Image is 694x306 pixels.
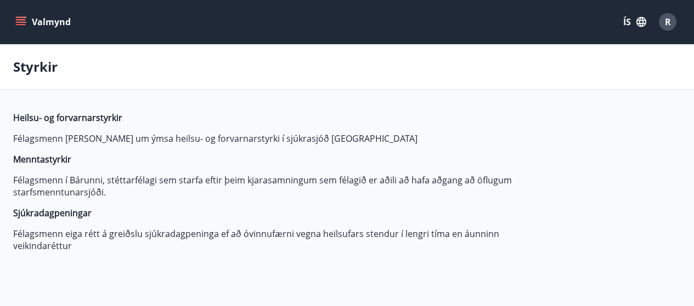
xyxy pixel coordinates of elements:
[13,207,92,219] strong: Sjúkradagpeningar
[13,228,531,252] p: Félagsmenn eiga rétt á greiðslu sjúkradagpeninga ef að óvinnufærni vegna heilsufars stendur í len...
[654,9,681,35] button: R
[13,57,58,76] p: Styrkir
[13,174,531,198] p: Félagsmenn í Bárunni, stéttarfélagi sem starfa eftir þeim kjarasamningum sem félagið er aðili að ...
[13,112,122,124] strong: Heilsu- og forvarnarstyrkir
[617,12,652,32] button: ÍS
[665,16,671,28] span: R
[13,153,71,165] strong: Menntastyrkir
[13,132,531,145] p: Félagsmenn [PERSON_NAME] um ýmsa heilsu- og forvarnarstyrki í sjúkrasjóð [GEOGRAPHIC_DATA]
[13,12,75,32] button: menu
